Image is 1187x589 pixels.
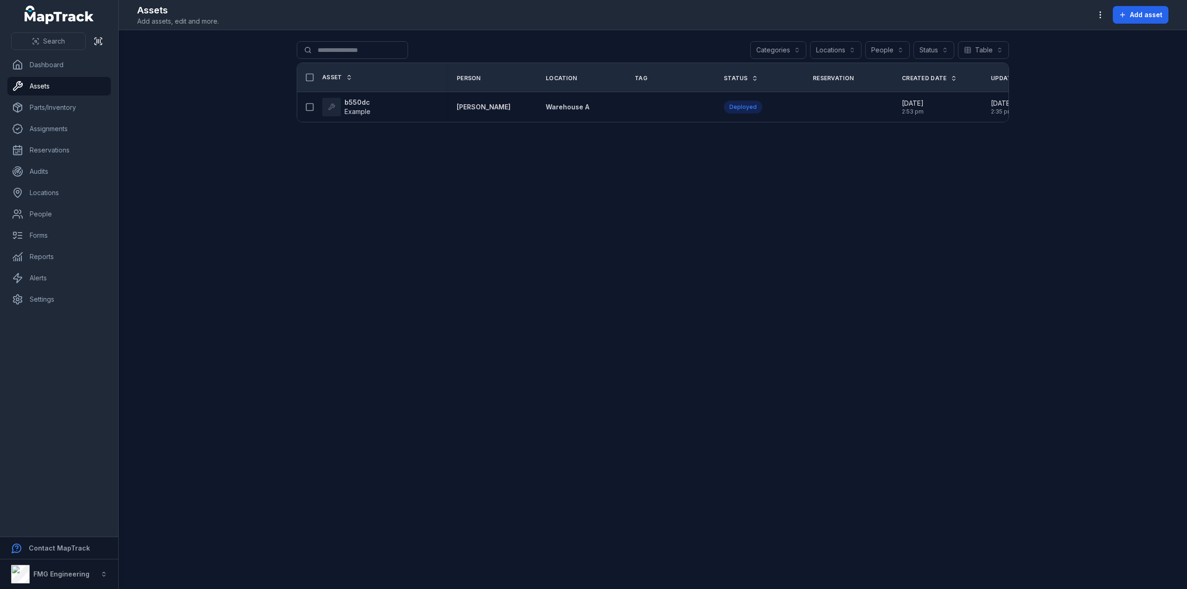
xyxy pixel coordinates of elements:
span: Location [546,75,577,82]
strong: b550dc [345,98,370,107]
a: Forms [7,226,111,245]
span: Tag [635,75,647,82]
a: Status [724,75,758,82]
a: Dashboard [7,56,111,74]
span: Person [457,75,481,82]
time: 9/24/2025, 2:35:55 PM [991,99,1013,115]
a: Updated Date [991,75,1047,82]
a: Created Date [902,75,957,82]
button: Table [958,41,1009,59]
span: Add assets, edit and more. [137,17,219,26]
a: Asset [322,74,352,81]
button: Search [11,32,86,50]
a: [PERSON_NAME] [457,102,511,112]
a: Assets [7,77,111,95]
a: Assignments [7,120,111,138]
strong: FMG Engineering [33,570,89,578]
span: Status [724,75,748,82]
button: Status [913,41,954,59]
strong: Contact MapTrack [29,544,90,552]
time: 2/10/2025, 2:53:37 PM [902,99,924,115]
button: People [865,41,910,59]
a: Alerts [7,269,111,287]
a: MapTrack [25,6,94,24]
a: b550dcExample [322,98,370,116]
span: [DATE] [991,99,1013,108]
a: People [7,205,111,223]
span: Updated Date [991,75,1037,82]
span: Warehouse A [546,103,589,111]
span: Asset [322,74,342,81]
span: Example [345,108,370,115]
a: Audits [7,162,111,181]
a: Settings [7,290,111,309]
span: [DATE] [902,99,924,108]
div: Deployed [724,101,762,114]
span: Add asset [1130,10,1162,19]
a: Reservations [7,141,111,159]
a: Warehouse A [546,102,589,112]
button: Categories [750,41,806,59]
a: Locations [7,184,111,202]
a: Parts/Inventory [7,98,111,117]
h2: Assets [137,4,219,17]
button: Add asset [1113,6,1168,24]
span: 2:53 pm [902,108,924,115]
span: Created Date [902,75,947,82]
span: Search [43,37,65,46]
button: Locations [810,41,862,59]
a: Reports [7,247,111,266]
span: 2:35 pm [991,108,1013,115]
span: Reservation [813,75,854,82]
